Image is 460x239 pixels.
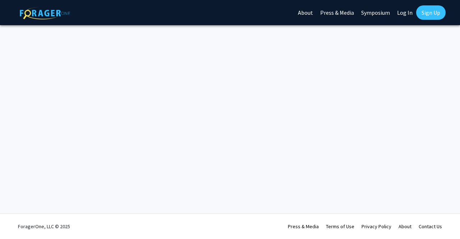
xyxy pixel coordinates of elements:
a: Terms of Use [326,223,354,230]
div: ForagerOne, LLC © 2025 [18,214,70,239]
a: Contact Us [419,223,442,230]
a: About [399,223,411,230]
a: Sign Up [416,5,446,20]
a: Press & Media [288,223,319,230]
img: ForagerOne Logo [20,7,70,19]
a: Privacy Policy [362,223,391,230]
